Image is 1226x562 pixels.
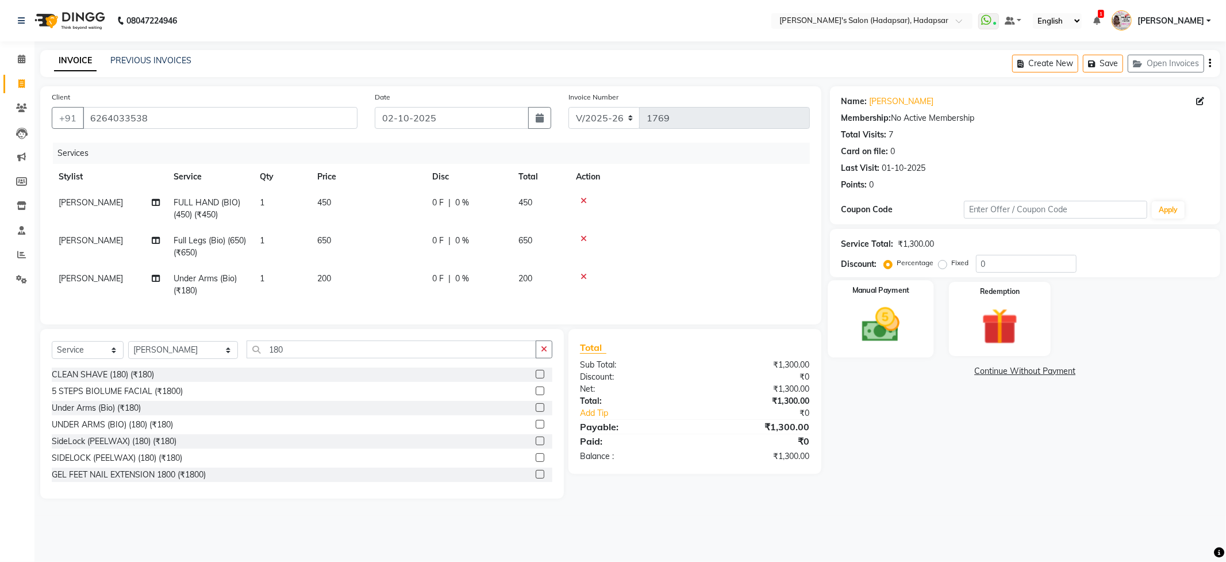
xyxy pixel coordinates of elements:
[970,304,1029,349] img: _gift.svg
[889,129,894,141] div: 7
[455,235,469,247] span: 0 %
[174,197,240,220] span: FULL HAND (BIO) (450) (₹450)
[52,402,141,414] div: Under Arms (Bio) (₹180)
[841,179,867,191] div: Points:
[52,435,176,448] div: SideLock (PEELWAX) (180) (₹180)
[569,164,810,190] th: Action
[126,5,177,37] b: 08047224946
[59,235,123,246] span: [PERSON_NAME]
[260,197,264,208] span: 1
[29,5,108,37] img: logo
[841,112,1209,124] div: No Active Membership
[260,273,264,284] span: 1
[695,383,818,395] div: ₹1,300.00
[695,395,818,407] div: ₹1,300.00
[518,197,532,208] span: 450
[580,342,606,354] span: Total
[571,420,695,434] div: Payable:
[870,95,934,108] a: [PERSON_NAME]
[512,164,569,190] th: Total
[568,92,618,102] label: Invoice Number
[897,258,934,268] label: Percentage
[59,197,123,208] span: [PERSON_NAME]
[317,273,331,284] span: 200
[1152,201,1185,219] button: Apply
[59,273,123,284] span: [PERSON_NAME]
[571,450,695,462] div: Balance :
[980,286,1020,297] label: Redemption
[253,164,310,190] th: Qty
[518,273,532,284] span: 200
[695,420,818,434] div: ₹1,300.00
[174,273,237,296] span: Under Arms (Bio) (₹180)
[841,204,964,216] div: Coupon Code
[882,162,926,174] div: 01-10-2025
[455,197,469,209] span: 0 %
[432,197,444,209] span: 0 F
[571,383,695,395] div: Net:
[852,285,909,296] label: Manual Payment
[1137,15,1204,27] span: [PERSON_NAME]
[1083,55,1123,72] button: Save
[53,143,818,164] div: Services
[1098,10,1104,18] span: 1
[850,303,912,347] img: _cash.svg
[52,452,182,464] div: SIDELOCK (PEELWAX) (180) (₹180)
[841,258,877,270] div: Discount:
[841,95,867,108] div: Name:
[1012,55,1078,72] button: Create New
[375,92,390,102] label: Date
[952,258,969,268] label: Fixed
[571,371,695,383] div: Discount:
[571,407,716,419] a: Add Tip
[432,273,444,285] span: 0 F
[695,434,818,448] div: ₹0
[841,129,887,141] div: Total Visits:
[1093,16,1100,26] a: 1
[695,359,818,371] div: ₹1,300.00
[317,235,331,246] span: 650
[841,112,891,124] div: Membership:
[52,92,70,102] label: Client
[52,107,84,129] button: +91
[260,235,264,246] span: 1
[52,369,154,381] div: CLEAN SHAVE (180) (₹180)
[870,179,874,191] div: 0
[52,419,173,431] div: UNDER ARMS (BIO) (180) (₹180)
[1128,55,1204,72] button: Open Invoices
[964,201,1148,219] input: Enter Offer / Coupon Code
[695,450,818,462] div: ₹1,300.00
[571,434,695,448] div: Paid:
[455,273,469,285] span: 0 %
[571,395,695,407] div: Total:
[891,146,896,158] div: 0
[841,162,880,174] div: Last Visit:
[425,164,512,190] th: Disc
[52,385,183,397] div: 5 STEPS BIOLUME FACIAL (₹1800)
[54,51,97,71] a: INVOICE
[448,235,451,247] span: |
[518,235,532,246] span: 650
[448,273,451,285] span: |
[167,164,253,190] th: Service
[695,371,818,383] div: ₹0
[432,235,444,247] span: 0 F
[52,164,167,190] th: Stylist
[317,197,331,208] span: 450
[52,469,206,481] div: GEL FEET NAIL EXTENSION 1800 (₹1800)
[174,235,246,258] span: Full Legs (Bio) (650) (₹650)
[841,146,889,158] div: Card on file:
[716,407,818,419] div: ₹0
[110,55,191,66] a: PREVIOUS INVOICES
[1112,10,1132,30] img: PAVAN
[448,197,451,209] span: |
[832,365,1218,377] a: Continue Without Payment
[83,107,358,129] input: Search by Name/Mobile/Email/Code
[841,238,894,250] div: Service Total:
[571,359,695,371] div: Sub Total:
[247,341,536,358] input: Search or Scan
[310,164,425,190] th: Price
[898,238,935,250] div: ₹1,300.00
